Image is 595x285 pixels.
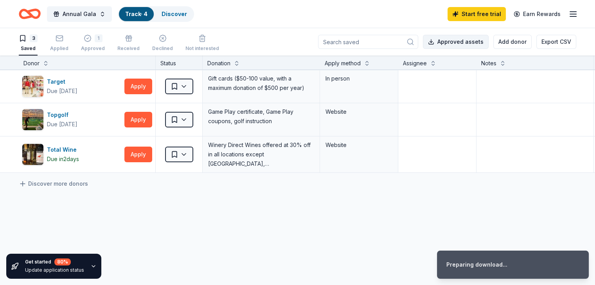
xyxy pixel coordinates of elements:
[318,35,418,49] input: Search saved
[446,260,507,269] div: Preparing download...
[19,179,88,188] a: Discover more donors
[81,45,105,52] div: Approved
[81,31,105,56] button: 1Approved
[25,267,84,273] div: Update application status
[325,74,392,83] div: In person
[448,7,506,21] a: Start free trial
[124,147,152,162] button: Apply
[19,45,38,52] div: Saved
[117,45,140,52] div: Received
[19,31,38,56] button: 3Saved
[124,79,152,94] button: Apply
[47,77,77,86] div: Target
[325,107,392,117] div: Website
[47,86,77,96] div: Due [DATE]
[30,34,38,42] div: 3
[423,35,489,49] button: Approved assets
[207,140,315,169] div: Winery Direct Wines offered at 30% off in all locations except [GEOGRAPHIC_DATA], [GEOGRAPHIC_DAT...
[47,145,80,154] div: Total Wine
[118,6,194,22] button: Track· 4Discover
[22,75,121,97] button: Image for TargetTargetDue [DATE]
[47,6,112,22] button: Annual Gala
[95,34,102,42] div: 1
[47,120,77,129] div: Due [DATE]
[47,154,79,164] div: Due in 2 days
[22,109,121,131] button: Image for TopgolfTopgolfDue [DATE]
[185,31,219,56] button: Not interested
[22,144,43,165] img: Image for Total Wine
[22,109,43,130] img: Image for Topgolf
[207,59,230,68] div: Donation
[493,35,532,49] button: Add donor
[481,59,496,68] div: Notes
[50,45,68,52] div: Applied
[156,56,203,70] div: Status
[25,258,84,265] div: Get started
[403,59,427,68] div: Assignee
[152,45,173,52] div: Declined
[207,106,315,127] div: Game Play certificate, Game Play coupons, golf instruction
[22,76,43,97] img: Image for Target
[63,9,96,19] span: Annual Gala
[50,31,68,56] button: Applied
[22,143,121,165] button: Image for Total WineTotal WineDue in2days
[207,73,315,93] div: Gift cards ($50-100 value, with a maximum donation of $500 per year)
[325,59,361,68] div: Apply method
[509,7,565,21] a: Earn Rewards
[124,112,152,127] button: Apply
[162,11,187,17] a: Discover
[125,11,147,17] a: Track· 4
[23,59,40,68] div: Donor
[185,45,219,52] div: Not interested
[47,110,77,120] div: Topgolf
[152,31,173,56] button: Declined
[117,31,140,56] button: Received
[536,35,576,49] button: Export CSV
[19,5,41,23] a: Home
[54,258,71,265] div: 80 %
[325,140,392,150] div: Website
